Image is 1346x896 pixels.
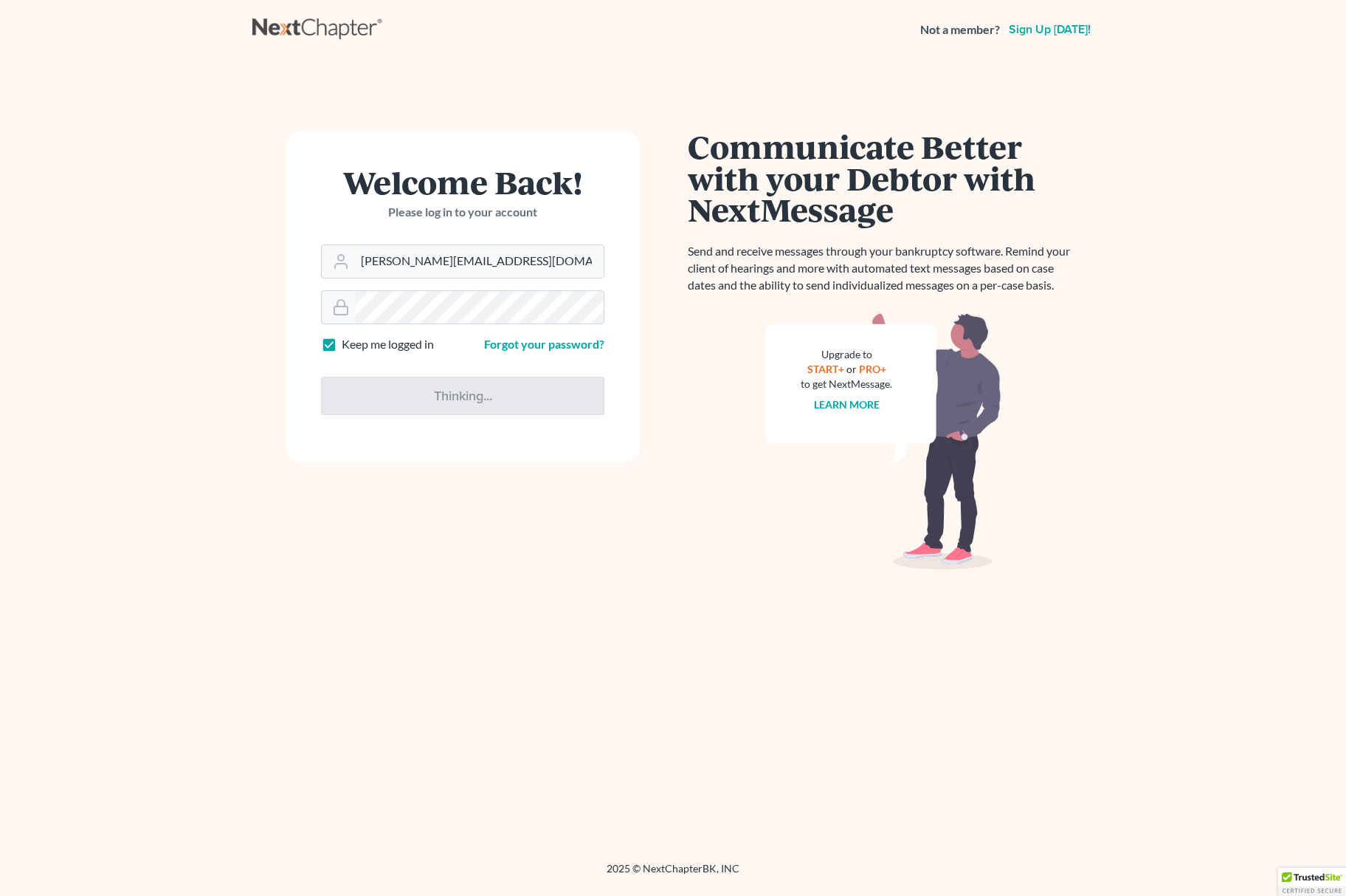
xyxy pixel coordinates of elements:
[814,398,880,411] a: Learn more
[765,312,1001,570] img: nextmessage_bg-59042aed3d76b12b5cd301f8e5b87938c9018125f34e5fa2b7a6b67550977c72.svg
[355,245,604,278] input: Email Address
[801,347,892,362] div: Upgrade to
[252,861,1094,888] div: 2025 © NextChapterBK, INC
[807,363,844,375] a: START+
[859,363,886,375] a: PRO+
[688,243,1079,294] p: Send and receive messages through your bankruptcy software. Remind your client of hearings and mo...
[1278,868,1346,896] div: TrustedSite Certified
[321,166,604,198] h1: Welcome Back!
[1006,24,1094,35] a: Sign up [DATE]!
[688,131,1079,225] h1: Communicate Better with your Debtor with NextMessage
[321,204,604,221] p: Please log in to your account
[321,377,604,415] input: Thinking...
[801,377,892,391] div: to get NextMessage.
[920,21,1000,38] strong: Not a member?
[342,336,434,353] label: Keep me logged in
[846,363,857,375] span: or
[484,337,604,351] a: Forgot your password?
